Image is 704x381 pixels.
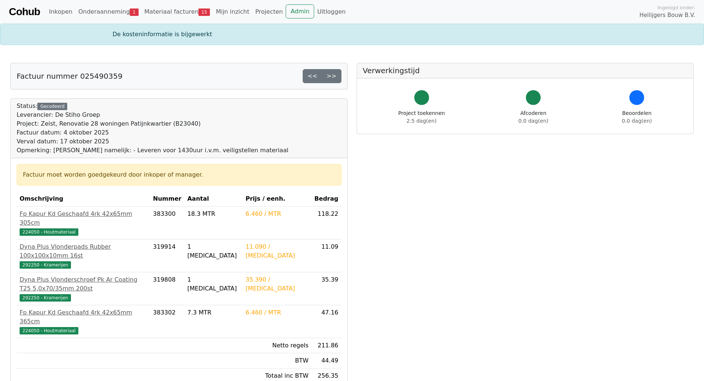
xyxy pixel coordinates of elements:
div: 6.460 / MTR [245,308,308,317]
div: Project: Zeist, Renovatie 28 woningen Patijnkwartier (B23040) [17,119,288,128]
div: Project toekennen [398,109,445,125]
div: Opmerking: [PERSON_NAME] namelijk: - Leveren voor 1430uur i.v.m. veiligstellen materiaal [17,146,288,155]
span: Ingelogd onder: [657,4,695,11]
td: 211.86 [312,338,341,353]
td: 383302 [150,305,184,338]
td: 47.16 [312,305,341,338]
a: Dyna Plus Vlonderpads Rubber 100x100x10mm 16st292250 - Kramerijen [20,242,147,269]
th: Nummer [150,191,184,207]
a: Projecten [252,4,286,19]
div: Status: [17,102,288,155]
a: Materiaal facturen15 [142,4,213,19]
td: BTW [242,353,311,368]
th: Prijs / eenh. [242,191,311,207]
th: Omschrijving [17,191,150,207]
div: 11.090 / [MEDICAL_DATA] [245,242,308,260]
td: 319808 [150,272,184,305]
span: 224050 - Houtmateriaal [20,228,78,236]
div: Fp Kapur Kd Geschaafd 4rk 42x65mm 365cm [20,308,147,326]
div: Beoordelen [622,109,652,125]
td: 319914 [150,239,184,272]
span: 15 [198,8,210,16]
div: Dyna Plus Vlonderpads Rubber 100x100x10mm 16st [20,242,147,260]
a: Fp Kapur Kd Geschaafd 4rk 42x65mm 365cm224050 - Houtmateriaal [20,308,147,335]
div: Leverancier: De Stiho Groep [17,110,288,119]
a: Mijn inzicht [213,4,252,19]
div: Factuur moet worden goedgekeurd door inkoper of manager. [23,170,335,179]
div: 6.460 / MTR [245,210,308,218]
a: Admin [286,4,314,18]
div: De kosteninformatie is bijgewerkt [108,30,596,39]
td: 11.09 [312,239,341,272]
a: << [303,69,322,83]
div: 1 [MEDICAL_DATA] [187,242,240,260]
h5: Factuur nummer 025490359 [17,72,122,81]
div: 35.390 / [MEDICAL_DATA] [245,275,308,293]
td: 44.49 [312,353,341,368]
a: Onderaanneming1 [75,4,142,19]
a: Inkopen [46,4,75,19]
div: Gecodeerd [37,103,67,110]
td: 118.22 [312,207,341,239]
span: 2.5 dag(en) [407,118,436,124]
span: 224050 - Houtmateriaal [20,327,78,334]
a: Dyna Plus Vlonderschroef Pk Ar Coating T25 5,0x70/35mm 200st292250 - Kramerijen [20,275,147,302]
td: 383300 [150,207,184,239]
div: Fp Kapur Kd Geschaafd 4rk 42x65mm 305cm [20,210,147,227]
div: 1 [MEDICAL_DATA] [187,275,240,293]
span: 292250 - Kramerijen [20,261,71,269]
div: Factuur datum: 4 oktober 2025 [17,128,288,137]
div: Afcoderen [518,109,548,125]
span: 0.0 dag(en) [518,118,548,124]
a: >> [322,69,341,83]
span: 0.0 dag(en) [622,118,652,124]
span: 1 [130,8,138,16]
a: Fp Kapur Kd Geschaafd 4rk 42x65mm 305cm224050 - Houtmateriaal [20,210,147,236]
span: 292250 - Kramerijen [20,294,71,302]
div: Dyna Plus Vlonderschroef Pk Ar Coating T25 5,0x70/35mm 200st [20,275,147,293]
div: Verval datum: 17 oktober 2025 [17,137,288,146]
a: Cohub [9,3,40,21]
span: Heilijgers Bouw B.V. [639,11,695,20]
a: Uitloggen [314,4,348,19]
td: Netto regels [242,338,311,353]
h5: Verwerkingstijd [363,66,688,75]
div: 7.3 MTR [187,308,240,317]
th: Bedrag [312,191,341,207]
th: Aantal [184,191,243,207]
div: 18.3 MTR [187,210,240,218]
td: 35.39 [312,272,341,305]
